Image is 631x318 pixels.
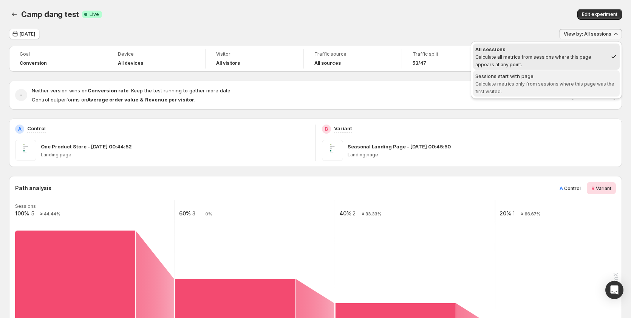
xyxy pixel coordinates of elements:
a: VisitorAll visitors [216,50,293,67]
span: Traffic split [413,51,489,57]
span: B [591,185,595,191]
h4: All sources [314,60,341,66]
div: All sessions [475,45,608,53]
text: 33.33% [365,211,381,217]
span: Traffic source [314,51,391,57]
img: Seasonal Landing Page - Sep 7, 00:45:50 [322,140,343,161]
h2: - [20,91,23,99]
p: Landing page [41,152,309,158]
a: Traffic split53/47 [413,50,489,67]
span: Calculate all metrics from sessions where this page appears at any point. [475,54,591,67]
span: Control [564,185,581,191]
a: GoalConversion [20,50,96,67]
div: Sessions start with page [475,72,617,80]
span: Goal [20,51,96,57]
button: [DATE] [9,29,40,39]
button: View by: All sessions [559,29,622,39]
span: Visitor [216,51,293,57]
p: One Product Store - [DATE] 00:44:52 [41,143,132,150]
span: Control outperforms on . [32,97,195,103]
text: 66.67% [525,211,541,217]
h4: All visitors [216,60,240,66]
p: Variant [334,125,352,132]
p: Control [27,125,46,132]
span: Neither version wins on . Keep the test running to gather more data. [32,87,232,94]
strong: Conversion rate [88,87,128,94]
text: 0% [206,211,212,217]
span: Live [90,11,99,17]
strong: & [140,97,144,103]
strong: Average order value [87,97,138,103]
h3: Path analysis [15,184,51,192]
h4: All devices [118,60,143,66]
span: Variant [596,185,611,191]
span: Edit experiment [582,11,617,17]
p: Seasonal Landing Page - [DATE] 00:45:50 [348,143,451,150]
text: 44.44% [44,211,60,217]
span: Conversion [20,60,47,66]
text: 5 [31,210,34,217]
a: Traffic sourceAll sources [314,50,391,67]
a: DeviceAll devices [118,50,195,67]
div: Open Intercom Messenger [605,281,623,299]
text: 40% [339,210,351,217]
text: 2 [353,210,356,217]
text: 3 [192,210,195,217]
button: Back [9,9,20,20]
text: Sessions [15,203,36,209]
span: Device [118,51,195,57]
text: 20% [500,210,511,217]
h2: B [325,126,328,132]
img: One Product Store - Sep 7, 00:44:52 [15,140,36,161]
text: 100% [15,210,29,217]
span: 53/47 [413,60,426,66]
h2: A [18,126,22,132]
strong: Revenue per visitor [145,97,194,103]
span: View by: All sessions [564,31,611,37]
span: Camp đang test [21,10,79,19]
text: 60% [179,210,191,217]
span: Calculate metrics only from sessions where this page was the first visited. [475,81,614,94]
text: 1 [513,210,515,217]
span: [DATE] [20,31,35,37]
span: A [560,185,563,191]
p: Landing page [348,152,616,158]
button: Edit experiment [577,9,622,20]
